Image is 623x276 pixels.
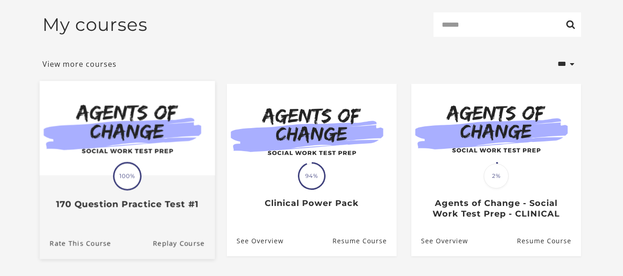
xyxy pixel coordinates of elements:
[411,226,468,256] a: Agents of Change - Social Work Test Prep - CLINICAL: See Overview
[42,14,148,35] h2: My courses
[227,226,284,256] a: Clinical Power Pack: See Overview
[39,228,111,259] a: 170 Question Practice Test #1: Rate This Course
[114,163,140,189] span: 100%
[484,164,509,188] span: 2%
[516,226,581,256] a: Agents of Change - Social Work Test Prep - CLINICAL: Resume Course
[421,198,571,219] h3: Agents of Change - Social Work Test Prep - CLINICAL
[49,199,204,210] h3: 170 Question Practice Test #1
[299,164,324,188] span: 94%
[42,59,117,70] a: View more courses
[237,198,386,209] h3: Clinical Power Pack
[332,226,396,256] a: Clinical Power Pack: Resume Course
[153,228,215,259] a: 170 Question Practice Test #1: Resume Course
